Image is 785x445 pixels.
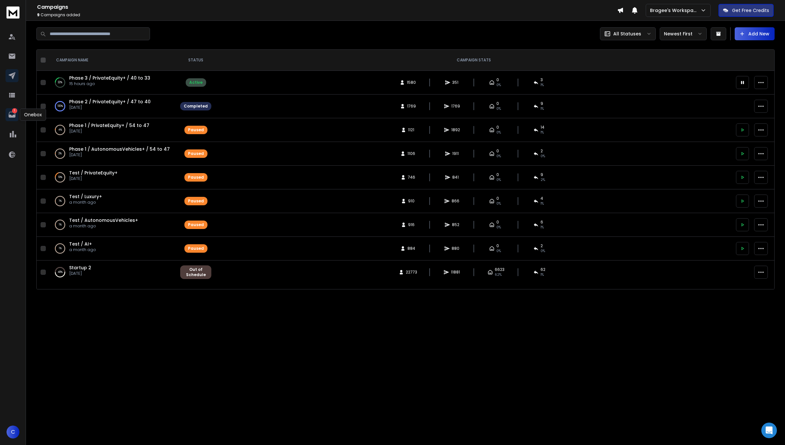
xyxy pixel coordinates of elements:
[496,125,499,130] span: 0
[6,108,19,121] a: 1
[541,243,543,248] span: 2
[496,83,501,88] span: 0%
[57,103,63,109] p: 100 %
[37,3,617,11] h1: Campaigns
[188,246,204,251] div: Paused
[69,241,92,247] a: Test / AI+
[48,166,176,189] td: 19%Test / PrivateEquity+[DATE]
[541,101,543,106] span: 9
[59,198,62,204] p: 1 %
[408,222,415,227] span: 916
[48,237,176,261] td: 1%Test / AI+a month ago
[69,81,150,86] p: 15 hours ago
[69,223,138,229] p: a month ago
[215,50,732,71] th: CAMPAIGN STATS
[541,125,544,130] span: 14
[69,75,150,81] a: Phase 3 / PrivateEquity+ / 40 to 33
[660,27,707,40] button: Newest First
[718,4,774,17] button: Get Free Credits
[69,170,118,176] a: Test / PrivateEquity+
[496,243,499,248] span: 0
[48,142,176,166] td: 2%Phase 1 / AutonomousVehicles+ / 54 to 47[DATE]
[451,270,460,275] span: 11881
[69,176,118,181] p: [DATE]
[69,264,91,271] a: Startup 2
[59,245,62,252] p: 1 %
[58,150,62,157] p: 2 %
[407,80,416,85] span: 1580
[452,80,459,85] span: 351
[541,172,543,177] span: 9
[12,108,17,113] p: 1
[407,246,415,251] span: 884
[48,213,176,237] td: 1%Test / AutonomousVehicles+a month ago
[407,104,416,109] span: 1769
[541,106,544,111] span: 1 %
[69,146,170,152] a: Phase 1 / AutonomousVehicles+ / 54 to 47
[452,222,459,227] span: 852
[732,7,769,14] p: Get Free Credits
[69,193,102,200] a: Test / Luxury+
[188,198,204,204] div: Paused
[20,108,46,121] div: Onebox
[48,95,176,118] td: 100%Phase 2 / PrivateEquity+ / 47 to 40[DATE]
[48,261,176,284] td: 48%Startup 2[DATE]
[188,175,204,180] div: Paused
[69,152,170,158] p: [DATE]
[69,105,151,110] p: [DATE]
[761,423,777,438] div: Open Intercom Messenger
[58,269,63,275] p: 48 %
[408,175,415,180] span: 746
[188,127,204,133] div: Paused
[650,7,700,14] p: Bragee's Workspace
[451,127,460,133] span: 1892
[176,50,215,71] th: STATUS
[496,154,501,159] span: 0%
[452,246,459,251] span: 880
[58,174,62,181] p: 19 %
[69,129,149,134] p: [DATE]
[6,6,19,19] img: logo
[496,248,501,254] span: 0%
[496,172,499,177] span: 0
[452,198,459,204] span: 866
[48,118,176,142] td: 4%Phase 1 / PrivateEquity+ / 54 to 47[DATE]
[189,80,203,85] div: Active
[541,154,545,159] span: 0 %
[541,272,544,277] span: 1 %
[69,271,91,276] p: [DATE]
[496,225,501,230] span: 0%
[58,79,62,86] p: 22 %
[37,12,617,18] p: Campaigns added
[69,122,149,129] a: Phase 1 / PrivateEquity+ / 54 to 47
[496,177,501,183] span: 0%
[69,98,151,105] a: Phase 2 / PrivateEquity+ / 47 to 40
[496,101,499,106] span: 0
[451,104,460,109] span: 1769
[408,198,415,204] span: 910
[541,130,544,135] span: 1 %
[541,77,543,83] span: 3
[496,196,499,201] span: 0
[69,217,138,223] a: Test / AutonomousVehicles+
[495,272,502,277] span: 62 %
[58,127,62,133] p: 4 %
[69,200,102,205] p: a month ago
[496,130,501,135] span: 0%
[407,151,415,156] span: 1106
[59,222,62,228] p: 1 %
[6,426,19,439] button: C
[188,222,204,227] div: Paused
[496,77,499,83] span: 0
[496,148,499,154] span: 0
[452,175,459,180] span: 841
